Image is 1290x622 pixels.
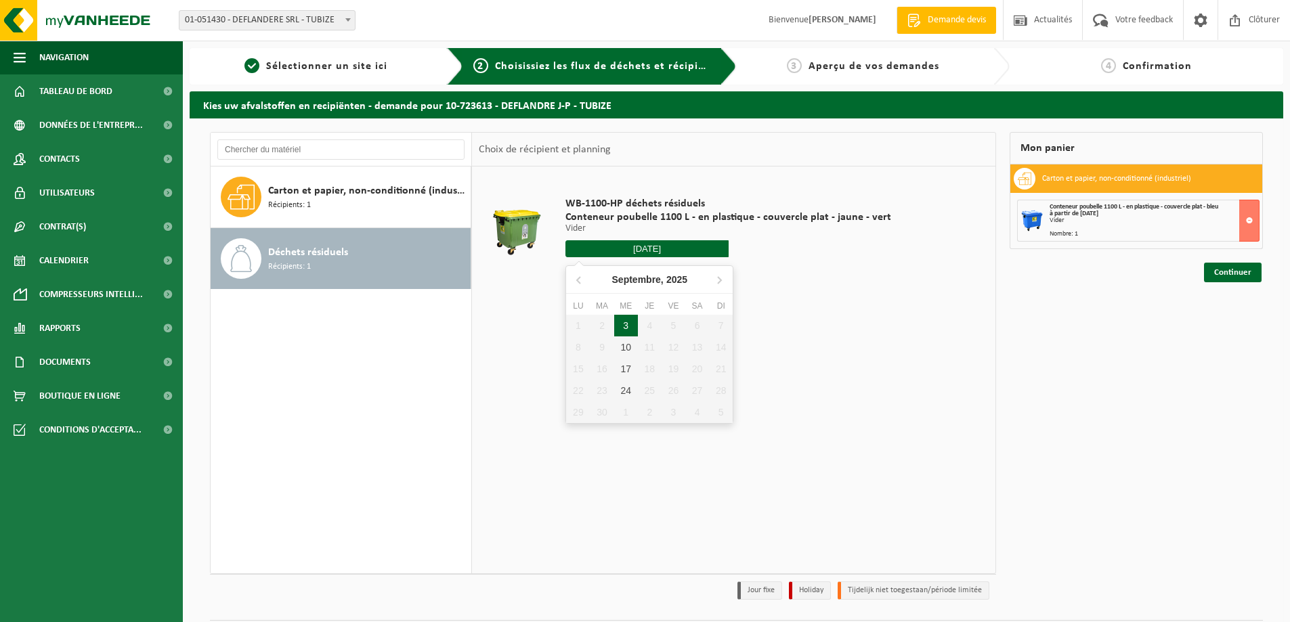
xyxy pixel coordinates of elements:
span: Confirmation [1123,61,1192,72]
span: Calendrier [39,244,89,277]
i: 2025 [666,275,687,284]
li: Holiday [789,581,831,600]
div: Sa [685,299,709,313]
li: Jour fixe [737,581,782,600]
span: Documents [39,345,91,379]
a: Demande devis [897,7,996,34]
div: 1 [614,401,638,423]
span: Récipients: 1 [268,261,311,273]
li: Tijdelijk niet toegestaan/période limitée [838,581,989,600]
div: Lu [566,299,590,313]
span: 01-051430 - DEFLANDERE SRL - TUBIZE [179,11,355,30]
button: Carton et papier, non-conditionné (industriel) Récipients: 1 [211,166,471,228]
div: Ma [590,299,614,313]
span: Tableau de bord [39,74,112,108]
a: 1Sélectionner un site ici [196,58,436,74]
span: Déchets résiduels [268,244,348,261]
div: Ve [662,299,685,313]
input: Chercher du matériel [217,139,465,160]
span: Récipients: 1 [268,199,311,212]
span: Conteneur poubelle 1100 L - en plastique - couvercle plat - jaune - vert [565,210,891,224]
div: Me [614,299,638,313]
span: Navigation [39,41,89,74]
span: WB-1100-HP déchets résiduels [565,197,891,210]
span: Boutique en ligne [39,379,121,413]
span: Contacts [39,142,80,176]
div: 3 [614,315,638,336]
h2: Kies uw afvalstoffen en recipiënten - demande pour 10-723613 - DEFLANDRE J-P - TUBIZE [190,91,1283,118]
span: Compresseurs intelli... [39,277,143,311]
span: Données de l'entrepr... [39,108,143,142]
span: 1 [244,58,259,73]
span: Choisissiez les flux de déchets et récipients [495,61,721,72]
span: Conditions d'accepta... [39,413,142,447]
div: 24 [614,380,638,401]
span: Sélectionner un site ici [266,61,387,72]
span: Carton et papier, non-conditionné (industriel) [268,183,467,199]
div: 10 [614,336,638,358]
div: Di [709,299,733,313]
strong: [PERSON_NAME] [809,15,876,25]
h3: Carton et papier, non-conditionné (industriel) [1042,168,1191,190]
div: Septembre, [607,269,693,290]
span: 01-051430 - DEFLANDERE SRL - TUBIZE [179,10,356,30]
span: 4 [1101,58,1116,73]
span: Conteneur poubelle 1100 L - en plastique - couvercle plat - bleu [1050,203,1218,210]
input: Sélectionnez date [565,240,729,257]
span: Utilisateurs [39,176,95,210]
span: 2 [473,58,488,73]
span: Aperçu de vos demandes [809,61,939,72]
span: Demande devis [924,14,989,27]
div: Nombre: 1 [1050,231,1259,238]
p: Vider [565,224,891,234]
a: Continuer [1204,263,1262,282]
div: 17 [614,358,638,380]
span: 3 [787,58,802,73]
strong: à partir de [DATE] [1050,210,1098,217]
span: Rapports [39,311,81,345]
div: Mon panier [1010,132,1263,164]
div: Vider [1050,217,1259,224]
span: Contrat(s) [39,210,86,244]
div: Je [638,299,662,313]
div: Choix de récipient et planning [472,133,618,166]
button: Déchets résiduels Récipients: 1 [211,228,471,289]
